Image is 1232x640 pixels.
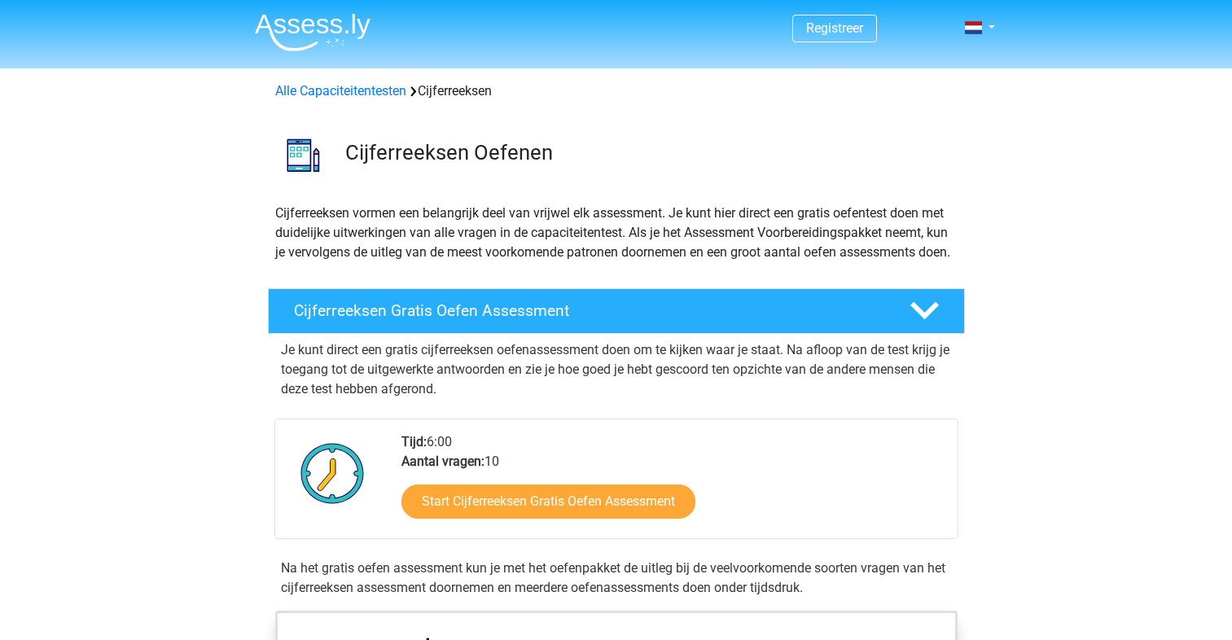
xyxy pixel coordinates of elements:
h4: Cijferreeksen Gratis Oefen Assessment [294,301,883,320]
div: 6:00 10 [389,432,957,538]
img: cijferreeksen [269,121,338,190]
p: Je kunt direct een gratis cijferreeksen oefenassessment doen om te kijken waar je staat. Na afloo... [281,340,952,399]
div: Cijferreeksen [269,81,964,101]
div: Na het gratis oefen assessment kun je met het oefenpakket de uitleg bij de veelvoorkomende soorte... [274,559,958,598]
b: Tijd: [401,434,427,449]
a: Start Cijferreeksen Gratis Oefen Assessment [401,484,695,519]
a: Cijferreeksen Gratis Oefen Assessment [261,288,971,334]
h3: Cijferreeksen Oefenen [345,140,952,165]
a: Alle Capaciteitentesten [275,83,406,99]
b: Aantal vragen: [401,454,484,469]
img: Assessly [255,13,370,51]
a: Registreer [806,20,863,36]
p: Cijferreeksen vormen een belangrijk deel van vrijwel elk assessment. Je kunt hier direct een grat... [275,204,958,262]
img: Klok [292,432,374,514]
